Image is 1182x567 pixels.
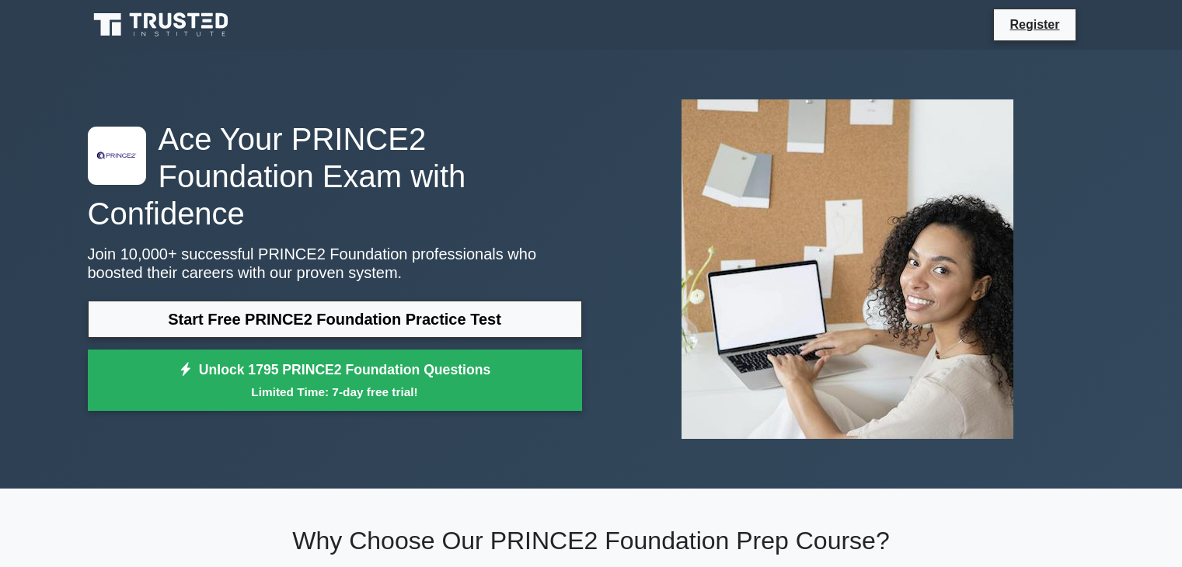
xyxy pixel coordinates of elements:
small: Limited Time: 7-day free trial! [107,383,563,401]
h2: Why Choose Our PRINCE2 Foundation Prep Course? [88,526,1095,555]
h1: Ace Your PRINCE2 Foundation Exam with Confidence [88,120,582,232]
a: Unlock 1795 PRINCE2 Foundation QuestionsLimited Time: 7-day free trial! [88,350,582,412]
p: Join 10,000+ successful PRINCE2 Foundation professionals who boosted their careers with our prove... [88,245,582,282]
a: Register [1000,15,1069,34]
a: Start Free PRINCE2 Foundation Practice Test [88,301,582,338]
